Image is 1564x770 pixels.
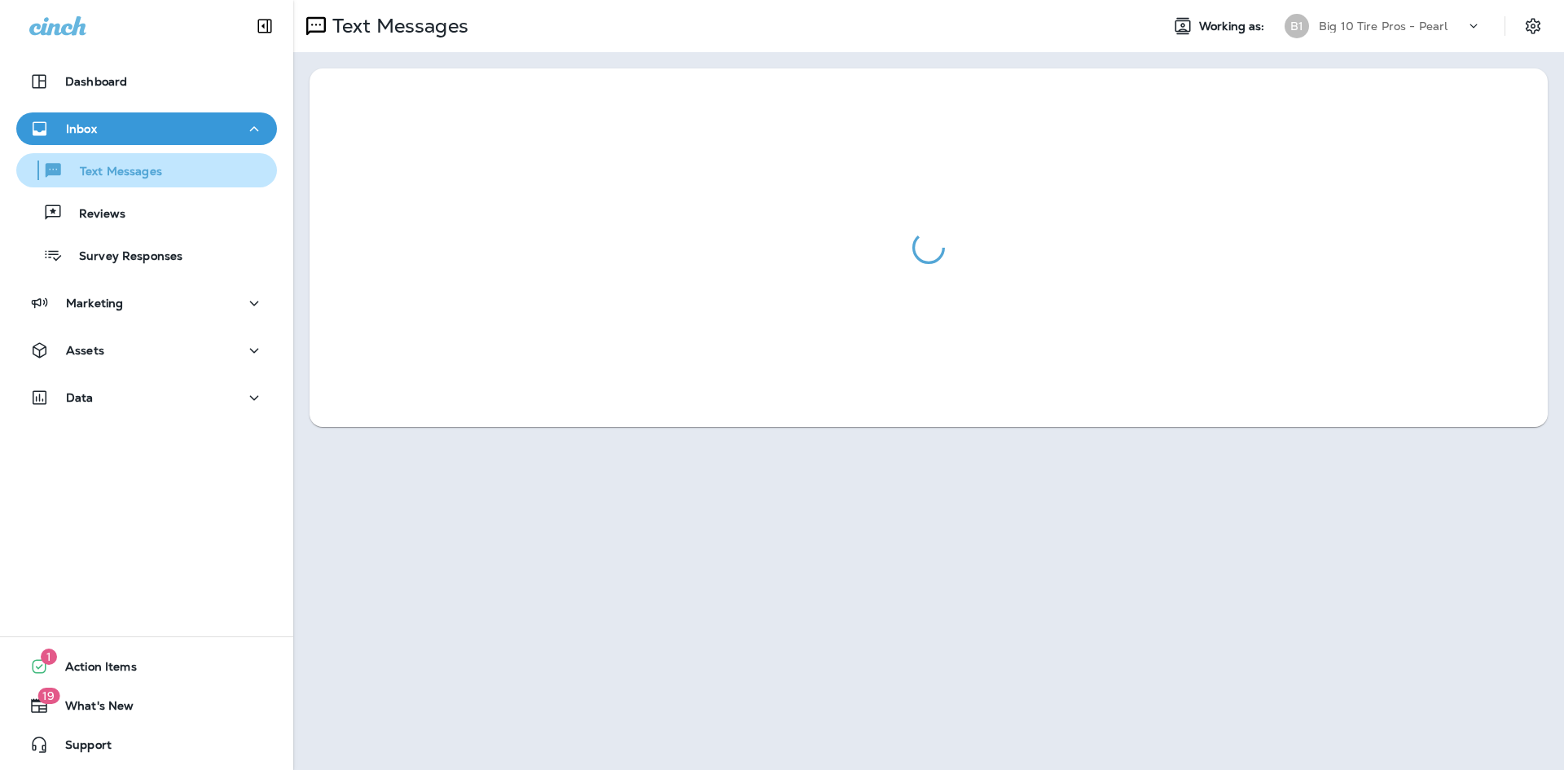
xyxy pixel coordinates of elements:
[16,689,277,722] button: 19What's New
[49,738,112,758] span: Support
[66,344,104,357] p: Assets
[16,381,277,414] button: Data
[16,728,277,761] button: Support
[16,153,277,187] button: Text Messages
[64,165,162,180] p: Text Messages
[16,287,277,319] button: Marketing
[66,391,94,404] p: Data
[16,650,277,683] button: 1Action Items
[242,10,288,42] button: Collapse Sidebar
[65,75,127,88] p: Dashboard
[63,249,182,265] p: Survey Responses
[66,122,97,135] p: Inbox
[1199,20,1268,33] span: Working as:
[16,112,277,145] button: Inbox
[1319,20,1448,33] p: Big 10 Tire Pros - Pearl
[37,688,59,704] span: 19
[41,649,57,665] span: 1
[49,699,134,719] span: What's New
[16,65,277,98] button: Dashboard
[16,196,277,230] button: Reviews
[66,297,123,310] p: Marketing
[63,207,125,222] p: Reviews
[16,238,277,272] button: Survey Responses
[16,334,277,367] button: Assets
[1518,11,1548,41] button: Settings
[326,14,468,38] p: Text Messages
[49,660,137,680] span: Action Items
[1285,14,1309,38] div: B1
